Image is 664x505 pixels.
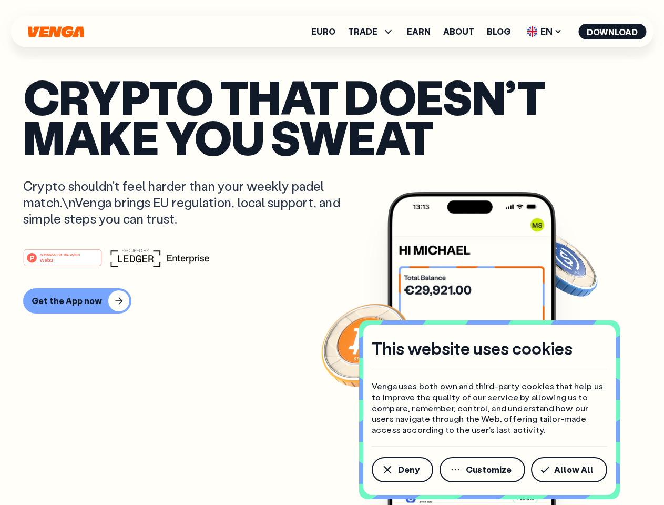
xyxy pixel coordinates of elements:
img: flag-uk [527,26,537,37]
a: Euro [311,27,335,36]
a: Earn [407,27,431,36]
tspan: #1 PRODUCT OF THE MONTH [40,252,80,256]
button: Get the App now [23,288,131,314]
img: USDC coin [524,226,600,302]
button: Deny [372,457,433,482]
a: About [443,27,474,36]
button: Allow All [531,457,607,482]
button: Customize [440,457,525,482]
span: Deny [398,466,420,474]
h4: This website uses cookies [372,337,573,359]
a: Get the App now [23,288,641,314]
span: Allow All [554,466,594,474]
span: Customize [466,466,512,474]
svg: Home [26,26,85,38]
p: Venga uses both own and third-party cookies that help us to improve the quality of our service by... [372,381,607,436]
p: Crypto that doesn’t make you sweat [23,76,641,157]
tspan: Web3 [40,257,53,262]
div: Get the App now [32,296,102,306]
a: Blog [487,27,510,36]
span: EN [523,23,566,40]
p: Crypto shouldn’t feel harder than your weekly padel match.\nVenga brings EU regulation, local sup... [23,178,355,227]
span: TRADE [348,25,394,38]
img: Bitcoin [319,297,414,392]
a: #1 PRODUCT OF THE MONTHWeb3 [23,255,102,269]
button: Download [578,24,646,39]
span: TRADE [348,27,377,36]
